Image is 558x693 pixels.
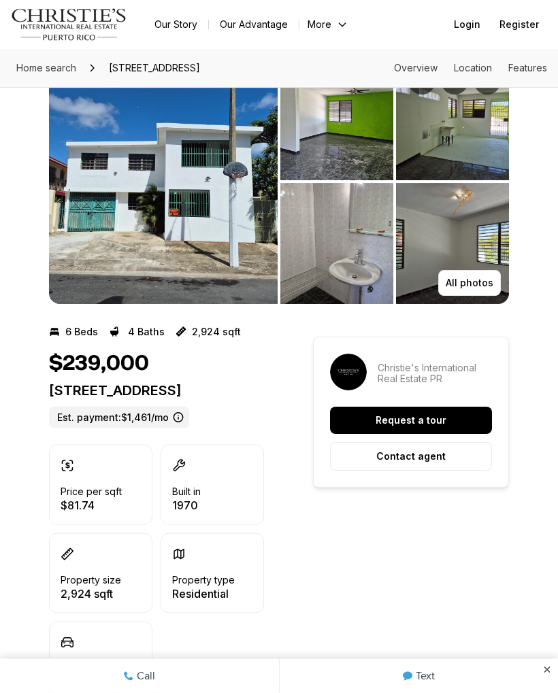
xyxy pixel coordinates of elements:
[209,15,299,34] a: Our Advantage
[376,452,446,462] p: Contact agent
[454,62,492,73] a: Skip to: Location
[299,15,357,34] button: More
[396,60,509,181] button: View image gallery
[49,351,149,377] h1: $239,000
[103,57,206,79] span: [STREET_ADDRESS]
[61,575,121,586] p: Property size
[61,500,122,511] p: $81.74
[330,443,492,471] button: Contact agent
[49,407,189,428] label: Est. payment: $1,461/mo
[280,60,393,181] button: View image gallery
[376,416,446,426] p: Request a tour
[49,60,278,305] button: View image gallery
[446,11,489,38] button: Login
[280,184,393,305] button: View image gallery
[11,57,82,79] a: Home search
[491,11,547,38] button: Register
[508,62,547,73] a: Skip to: Features
[16,62,76,73] span: Home search
[438,271,501,297] button: All photos
[446,278,493,289] p: All photos
[394,63,547,73] nav: Page section menu
[172,486,201,497] p: Built in
[49,382,264,399] p: [STREET_ADDRESS]
[65,326,98,337] p: 6 Beds
[378,363,492,385] p: Christie's International Real Estate PR
[280,60,509,305] li: 2 of 6
[172,500,201,511] p: 1970
[61,486,122,497] p: Price per sqft
[192,326,241,337] p: 2,924 sqft
[394,62,438,73] a: Skip to: Overview
[144,15,208,34] a: Our Story
[49,60,509,305] div: Listing Photos
[11,8,127,41] img: logo
[128,326,165,337] p: 4 Baths
[499,19,539,30] span: Register
[454,19,480,30] span: Login
[396,184,509,305] button: View image gallery
[330,407,492,435] button: Request a tour
[172,588,235,599] p: Residential
[49,60,278,305] li: 1 of 6
[172,575,235,586] p: Property type
[61,588,121,599] p: 2,924 sqft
